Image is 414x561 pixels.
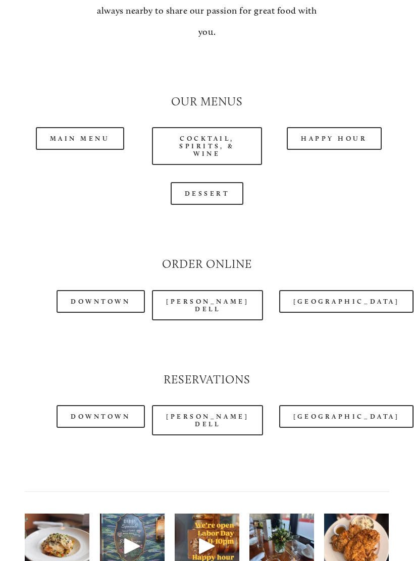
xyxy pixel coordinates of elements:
[171,182,244,205] a: Dessert
[25,94,389,110] h2: Our Menus
[57,290,144,313] a: Downtown
[279,290,413,313] a: [GEOGRAPHIC_DATA]
[287,127,382,150] a: Happy Hour
[57,405,144,428] a: Downtown
[36,127,124,150] a: Main Menu
[152,405,263,435] a: [PERSON_NAME] Dell
[25,372,389,388] h2: Reservations
[279,405,413,428] a: [GEOGRAPHIC_DATA]
[152,290,263,320] a: [PERSON_NAME] Dell
[152,127,262,165] a: Cocktail, Spirits, & Wine
[25,256,389,272] h2: Order Online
